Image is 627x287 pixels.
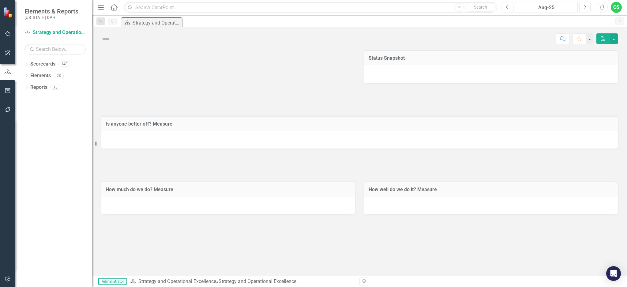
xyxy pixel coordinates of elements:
span: Elements & Reports [24,8,78,15]
a: Scorecards [30,61,55,68]
div: 13 [51,85,60,90]
h3: How much do we do? Measure [106,187,350,192]
div: Strategy and Operational Excellence [219,278,296,284]
small: [US_STATE] DPH [24,15,78,20]
span: Administrator [98,278,127,285]
input: Search Below... [24,44,86,55]
a: Elements [30,72,51,79]
div: Aug-25 [517,4,576,11]
h3: How well do we do it? Measure [369,187,613,192]
a: Strategy and Operational Excellence [138,278,216,284]
button: Aug-25 [515,2,578,13]
button: OS [611,2,622,13]
div: Strategy and Operational Excellence [133,19,181,27]
h3: Is anyone better off? Measure [106,121,613,127]
span: Search [474,5,487,9]
input: Search ClearPoint... [124,2,497,13]
img: ClearPoint Strategy [3,7,14,17]
div: 140 [58,62,70,67]
div: » [130,278,355,285]
button: Search [465,3,496,12]
a: Reports [30,84,47,91]
h3: Status Snapshot [369,55,613,61]
div: Open Intercom Messenger [606,266,621,281]
div: 23 [54,73,64,78]
a: Strategy and Operational Excellence [24,29,86,36]
img: Not Defined [101,34,111,44]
